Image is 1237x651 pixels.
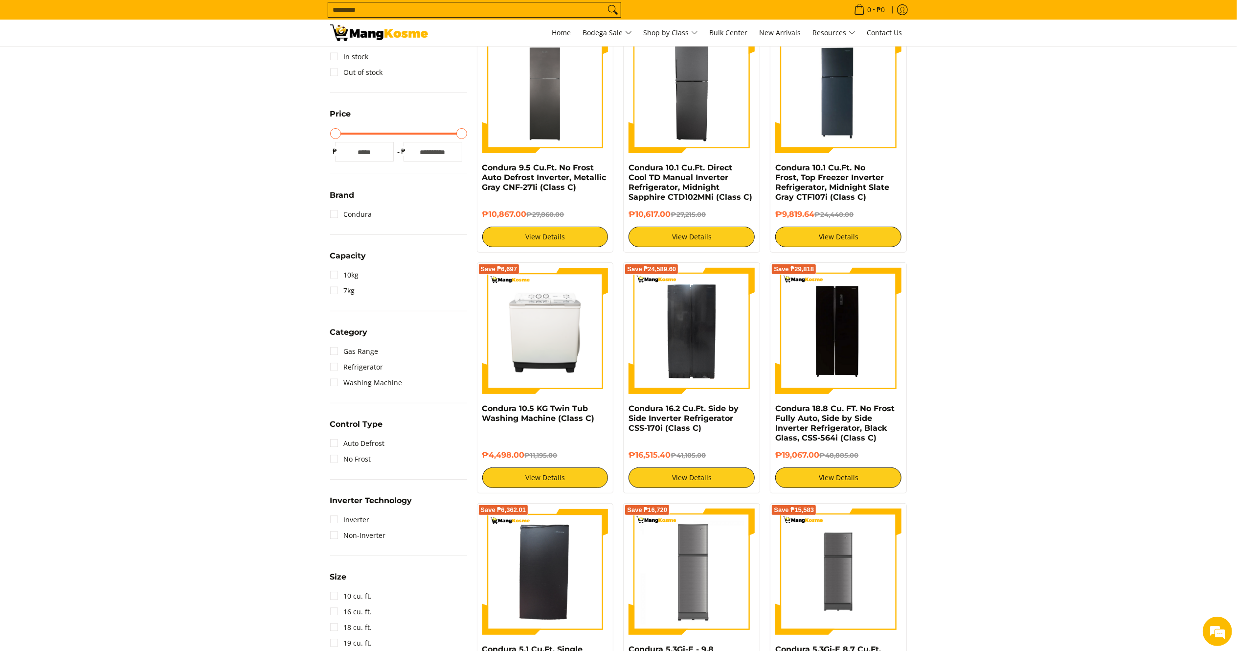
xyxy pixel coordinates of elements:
a: Condura [330,207,372,222]
a: View Details [775,227,901,247]
del: ₱24,440.00 [814,210,854,218]
span: • [851,4,888,15]
a: Bodega Sale [578,20,637,46]
img: Condura 10.1 Cu.Ft. No Frost, Top Freezer Inverter Refrigerator, Midnight Slate Gray CTF107i (Cla... [775,27,901,153]
img: Condura 5.3Gi-E 8.7 Cu.Ft. Two Door Manual Defrost, Direct Cool Inverter Refrigerator (Class C) [775,509,901,634]
img: Class C Home &amp; Business Appliances: Up to 70% Off l Mang Kosme [330,24,428,41]
a: Washing Machine [330,375,403,391]
span: New Arrivals [760,28,801,37]
a: Gas Range [330,344,379,359]
img: Condura 16.2 Cu.Ft. Side by Side Inverter Refrigerator CSS-170i (Class C) [629,268,755,394]
summary: Open [330,252,366,267]
a: Condura 18.8 Cu. FT. No Frost Fully Auto, Side by Side Inverter Refrigerator, Black Glass, CSS-56... [775,404,895,442]
h6: ₱10,867.00 [482,209,608,219]
h6: ₱4,498.00 [482,450,608,460]
span: Save ₱6,362.01 [481,507,526,513]
span: Bodega Sale [583,27,632,39]
span: Save ₱29,818 [774,266,814,272]
img: Condura 10.5 KG Twin Tub Washing Machine (Class C) [482,268,608,394]
summary: Open [330,497,412,512]
summary: Open [330,191,355,207]
a: Non-Inverter [330,528,386,543]
a: 10 cu. ft. [330,588,372,604]
summary: Open [330,573,347,588]
a: Shop by Class [639,20,703,46]
a: Inverter [330,512,370,528]
span: Save ₱24,589.60 [627,266,676,272]
button: Search [605,2,621,17]
img: Condura 9.5 Cu.Ft. No Frost Auto Defrost Inverter, Metallic Gray CNF-271i (Class C) [482,27,608,153]
span: Category [330,328,368,336]
a: Condura 9.5 Cu.Ft. No Frost Auto Defrost Inverter, Metallic Gray CNF-271i (Class C) [482,163,607,192]
a: Resources [808,20,860,46]
h6: ₱10,617.00 [629,209,755,219]
del: ₱27,215.00 [671,210,706,218]
span: ₱0 [876,6,887,13]
a: View Details [482,467,608,488]
a: Bulk Center [705,20,753,46]
a: 7kg [330,283,355,299]
span: Resources [813,27,855,39]
a: Out of stock [330,65,383,80]
span: 0 [866,6,873,13]
del: ₱48,885.00 [819,451,858,459]
summary: Open [330,420,383,436]
span: Save ₱16,720 [627,507,667,513]
span: Home [552,28,571,37]
span: Save ₱15,583 [774,507,814,513]
span: ₱ [399,146,408,156]
h6: ₱16,515.40 [629,450,755,460]
span: Size [330,573,347,581]
a: View Details [482,227,608,247]
del: ₱41,105.00 [671,451,706,459]
a: In stock [330,49,369,65]
a: Condura 10.5 KG Twin Tub Washing Machine (Class C) [482,404,595,423]
h6: ₱19,067.00 [775,450,901,460]
span: Contact Us [867,28,902,37]
a: View Details [775,467,901,488]
img: Condura 18.8 Cu. FT. No Frost Fully Auto, Side by Side Inverter Refrigerator, Black Glass, CSS-56... [775,268,901,394]
h6: ₱9,819.64 [775,209,901,219]
a: 16 cu. ft. [330,604,372,620]
span: ₱ [330,146,340,156]
a: 10kg [330,267,359,283]
summary: Open [330,110,351,125]
a: Home [547,20,576,46]
img: Condura 10.1 Cu.Ft. Direct Cool TD Manual Inverter Refrigerator, Midnight Sapphire CTD102MNi (Cla... [629,27,755,153]
a: 18 cu. ft. [330,620,372,635]
a: Contact Us [862,20,907,46]
a: No Frost [330,451,371,467]
img: Condura 5.1 Cu.Ft. Single Door, Manual Refrigerator, Silver CSD53MN (Class C) [482,509,608,635]
a: Condura 16.2 Cu.Ft. Side by Side Inverter Refrigerator CSS-170i (Class C) [629,404,739,433]
summary: Open [330,328,368,344]
img: Condura 5.3Gi-E - 9.8 Cu.Ft Two Door Manual Defrost, Direct Cool Inverter Refrigerator (Class C) [629,509,755,635]
a: Condura 10.1 Cu.Ft. Direct Cool TD Manual Inverter Refrigerator, Midnight Sapphire CTD102MNi (Cla... [629,163,752,202]
del: ₱11,195.00 [525,451,558,459]
span: Brand [330,191,355,199]
span: Capacity [330,252,366,260]
span: Inverter Technology [330,497,412,505]
a: Auto Defrost [330,436,385,451]
nav: Main Menu [438,20,907,46]
a: 19 cu. ft. [330,635,372,651]
span: Price [330,110,351,118]
del: ₱27,860.00 [527,210,564,218]
span: Bulk Center [710,28,748,37]
a: Condura 10.1 Cu.Ft. No Frost, Top Freezer Inverter Refrigerator, Midnight Slate Gray CTF107i (Cla... [775,163,889,202]
a: Refrigerator [330,359,383,375]
span: Save ₱6,697 [481,266,517,272]
span: Control Type [330,420,383,428]
a: View Details [629,467,755,488]
span: Shop by Class [644,27,698,39]
a: View Details [629,227,755,247]
a: New Arrivals [755,20,806,46]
